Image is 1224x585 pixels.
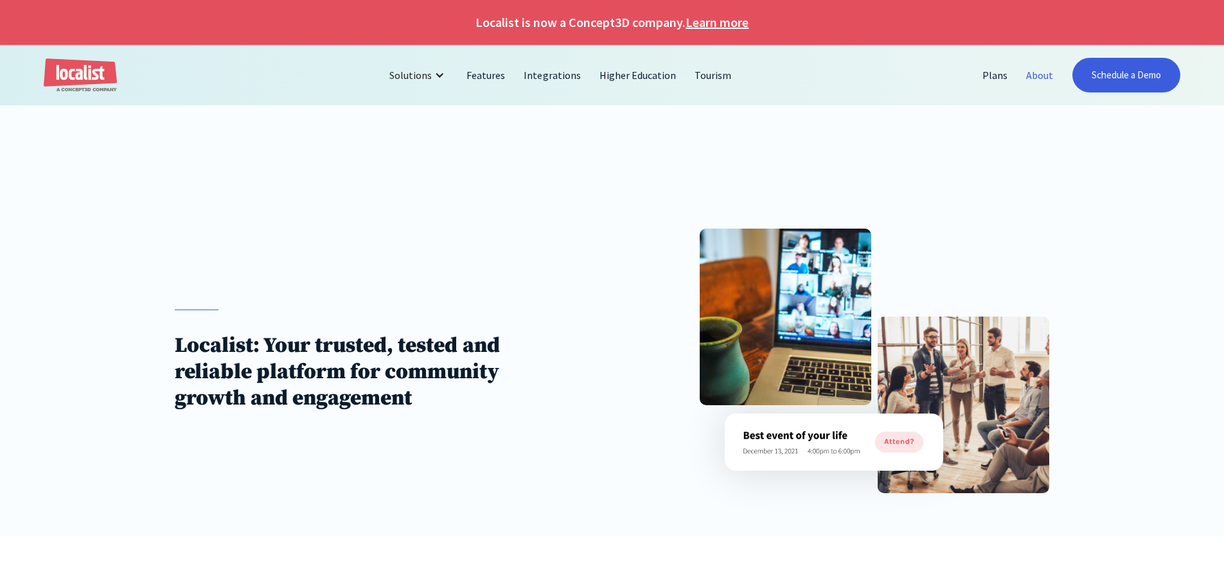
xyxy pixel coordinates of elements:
a: Higher Education [590,60,686,91]
a: home [44,58,117,92]
a: Learn more [686,13,749,32]
img: About Localist [725,414,943,471]
a: Features [457,60,515,91]
img: About Localist [700,229,871,405]
a: Integrations [515,60,590,91]
a: Plans [973,60,1017,91]
h1: Localist: Your trusted, tested and reliable platform for community growth and engagement [175,333,568,412]
div: Solutions [380,60,457,91]
a: About [1017,60,1063,91]
a: Schedule a Demo [1072,58,1180,92]
img: About Localist [878,317,1049,493]
a: Tourism [686,60,741,91]
div: Solutions [389,67,432,83]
